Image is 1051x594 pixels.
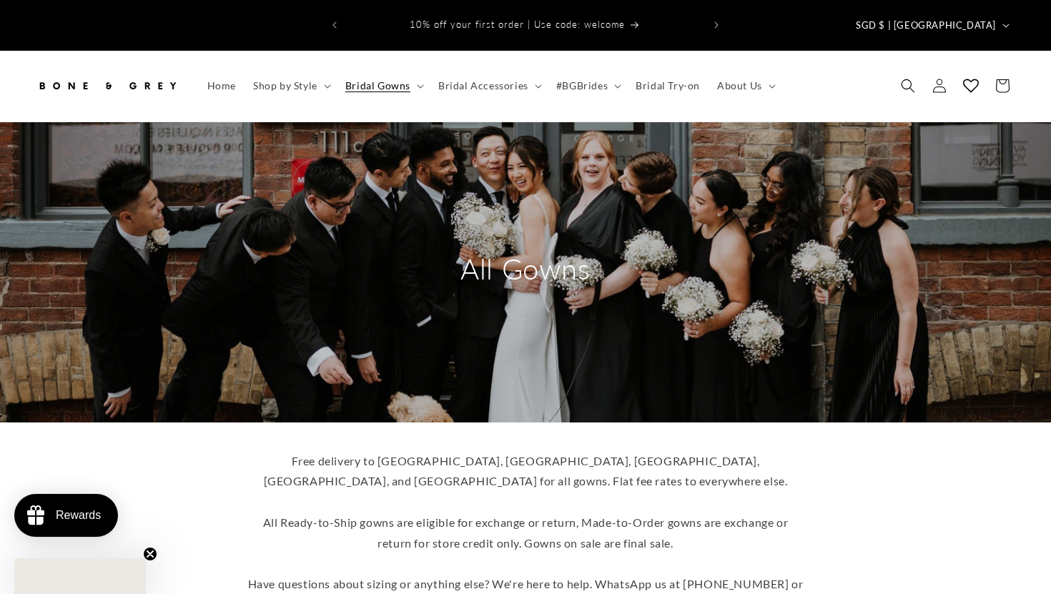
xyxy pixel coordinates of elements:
[390,250,661,287] h2: All Gowns
[143,547,157,561] button: Close teaser
[636,79,700,92] span: Bridal Try-on
[701,11,732,39] button: Next announcement
[36,70,179,102] img: Bone and Grey Bridal
[847,11,1015,39] button: SGD $ | [GEOGRAPHIC_DATA]
[14,558,146,594] div: Close teaser
[345,79,410,92] span: Bridal Gowns
[319,11,350,39] button: Previous announcement
[717,79,762,92] span: About Us
[245,71,337,101] summary: Shop by Style
[337,71,430,101] summary: Bridal Gowns
[207,79,236,92] span: Home
[548,71,627,101] summary: #BGBrides
[253,79,317,92] span: Shop by Style
[199,71,245,101] a: Home
[410,19,625,30] span: 10% off your first order | Use code: welcome
[892,70,924,102] summary: Search
[856,19,996,33] span: SGD $ | [GEOGRAPHIC_DATA]
[430,71,548,101] summary: Bridal Accessories
[56,509,101,522] div: Rewards
[627,71,709,101] a: Bridal Try-on
[709,71,781,101] summary: About Us
[556,79,608,92] span: #BGBrides
[31,65,184,107] a: Bone and Grey Bridal
[438,79,528,92] span: Bridal Accessories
